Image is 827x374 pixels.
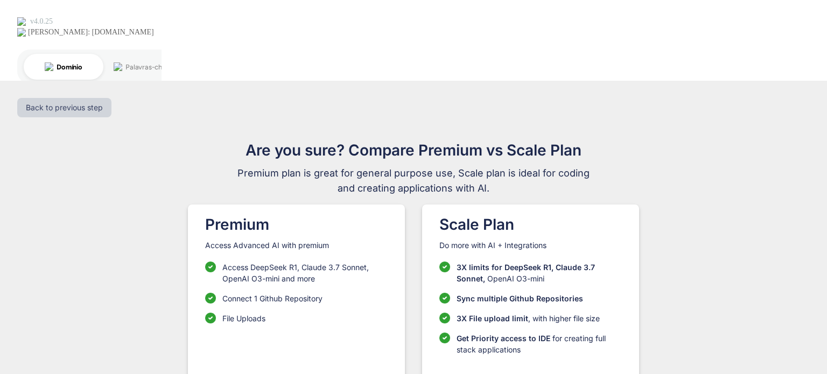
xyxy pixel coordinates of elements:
[205,293,216,304] img: checklist
[457,333,622,355] p: for creating full stack applications
[222,313,265,324] p: File Uploads
[457,262,622,284] p: OpenAI O3-mini
[205,240,388,251] p: Access Advanced AI with premium
[205,213,388,236] h1: Premium
[114,62,122,71] img: tab_keywords_by_traffic_grey.svg
[222,262,388,284] p: Access DeepSeek R1, Claude 3.7 Sonnet, OpenAI O3-mini and more
[439,240,622,251] p: Do more with AI + Integrations
[28,28,154,37] div: [PERSON_NAME]: [DOMAIN_NAME]
[233,166,594,196] span: Premium plan is great for general purpose use, Scale plan is ideal for coding and creating applic...
[439,262,450,272] img: checklist
[17,28,26,37] img: website_grey.svg
[457,314,528,323] span: 3X File upload limit
[439,213,622,236] h1: Scale Plan
[125,63,173,70] div: Palavras-chave
[233,139,594,161] h1: Are you sure? Compare Premium vs Scale Plan
[57,63,82,70] div: Domínio
[30,17,53,26] div: v 4.0.25
[439,313,450,323] img: checklist
[439,293,450,304] img: checklist
[457,313,600,324] p: , with higher file size
[205,262,216,272] img: checklist
[17,17,26,26] img: logo_orange.svg
[439,333,450,343] img: checklist
[205,313,216,323] img: checklist
[457,263,595,283] span: 3X limits for DeepSeek R1, Claude 3.7 Sonnet,
[222,293,323,304] p: Connect 1 Github Repository
[457,293,583,304] p: Sync multiple Github Repositories
[457,334,550,343] span: Get Priority access to IDE
[45,62,53,71] img: tab_domain_overview_orange.svg
[17,98,111,117] button: Back to previous step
